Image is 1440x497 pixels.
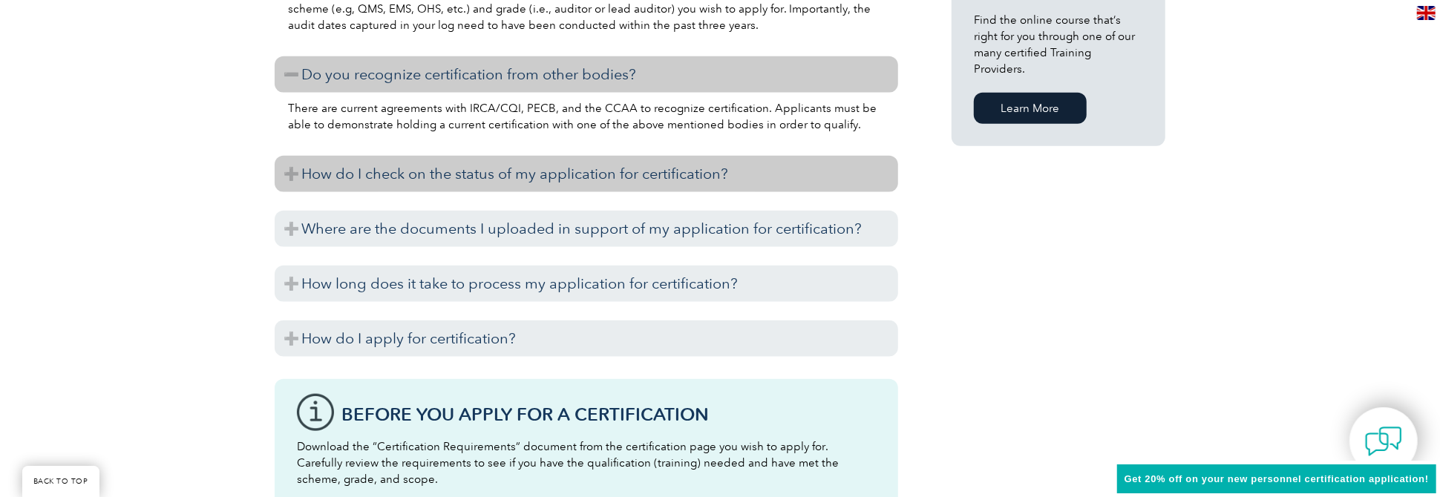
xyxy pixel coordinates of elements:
[275,211,898,247] h3: Where are the documents I uploaded in support of my application for certification?
[1417,6,1436,20] img: en
[275,156,898,192] h3: How do I check on the status of my application for certification?
[275,320,898,357] h3: How do I apply for certification?
[288,100,885,133] p: There are current agreements with IRCA/CQI, PECB, and the CCAA to recognize certification. Applic...
[1125,473,1429,484] span: Get 20% off on your new personnel certification application!
[974,12,1143,77] p: Find the online course that’s right for you through one of our many certified Training Providers.
[22,466,99,497] a: BACK TO TOP
[275,266,898,302] h3: How long does it take to process my application for certification?
[341,405,876,424] h3: Before You Apply For a Certification
[974,93,1087,124] a: Learn More
[297,438,876,487] p: Download the “Certification Requirements” document from the certification page you wish to apply ...
[275,56,898,93] h3: Do you recognize certification from other bodies?
[1365,423,1402,460] img: contact-chat.png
